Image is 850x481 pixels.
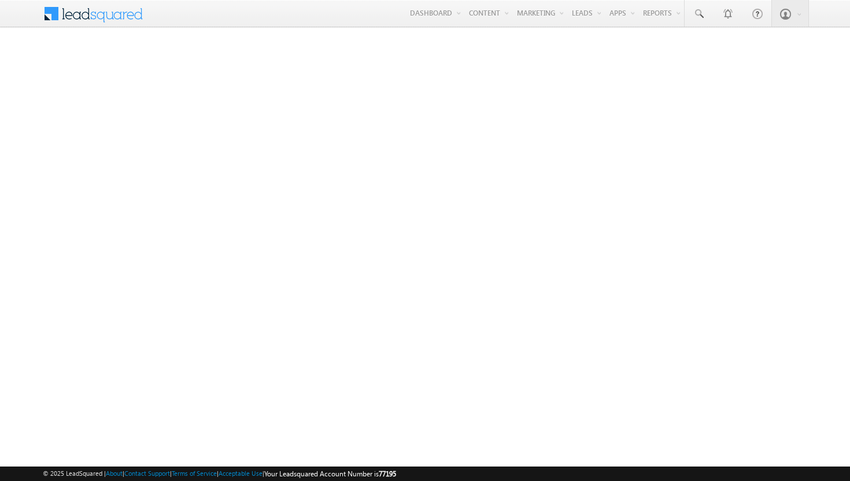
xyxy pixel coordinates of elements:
a: Terms of Service [172,469,217,477]
span: © 2025 LeadSquared | | | | | [43,468,396,479]
span: Your Leadsquared Account Number is [264,469,396,478]
a: About [106,469,123,477]
span: 77195 [379,469,396,478]
a: Contact Support [124,469,170,477]
a: Acceptable Use [219,469,263,477]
